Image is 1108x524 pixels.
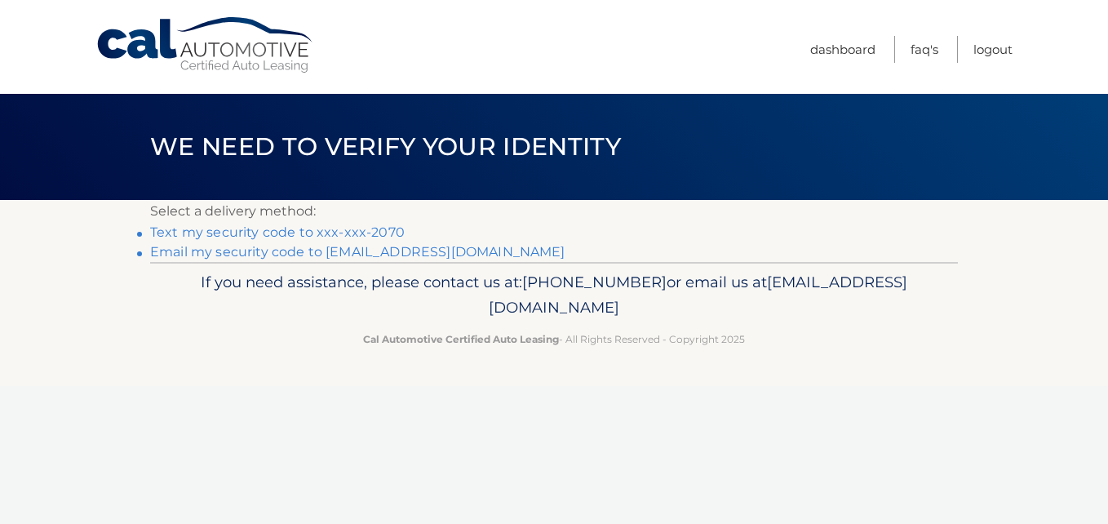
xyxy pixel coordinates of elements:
span: We need to verify your identity [150,131,621,162]
span: [PHONE_NUMBER] [522,273,667,291]
a: Text my security code to xxx-xxx-2070 [150,224,405,240]
a: Dashboard [810,36,875,63]
strong: Cal Automotive Certified Auto Leasing [363,333,559,345]
a: Email my security code to [EMAIL_ADDRESS][DOMAIN_NAME] [150,244,565,260]
a: Logout [973,36,1013,63]
a: Cal Automotive [95,16,316,74]
p: Select a delivery method: [150,200,958,223]
p: - All Rights Reserved - Copyright 2025 [161,331,947,348]
p: If you need assistance, please contact us at: or email us at [161,269,947,322]
a: FAQ's [911,36,938,63]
